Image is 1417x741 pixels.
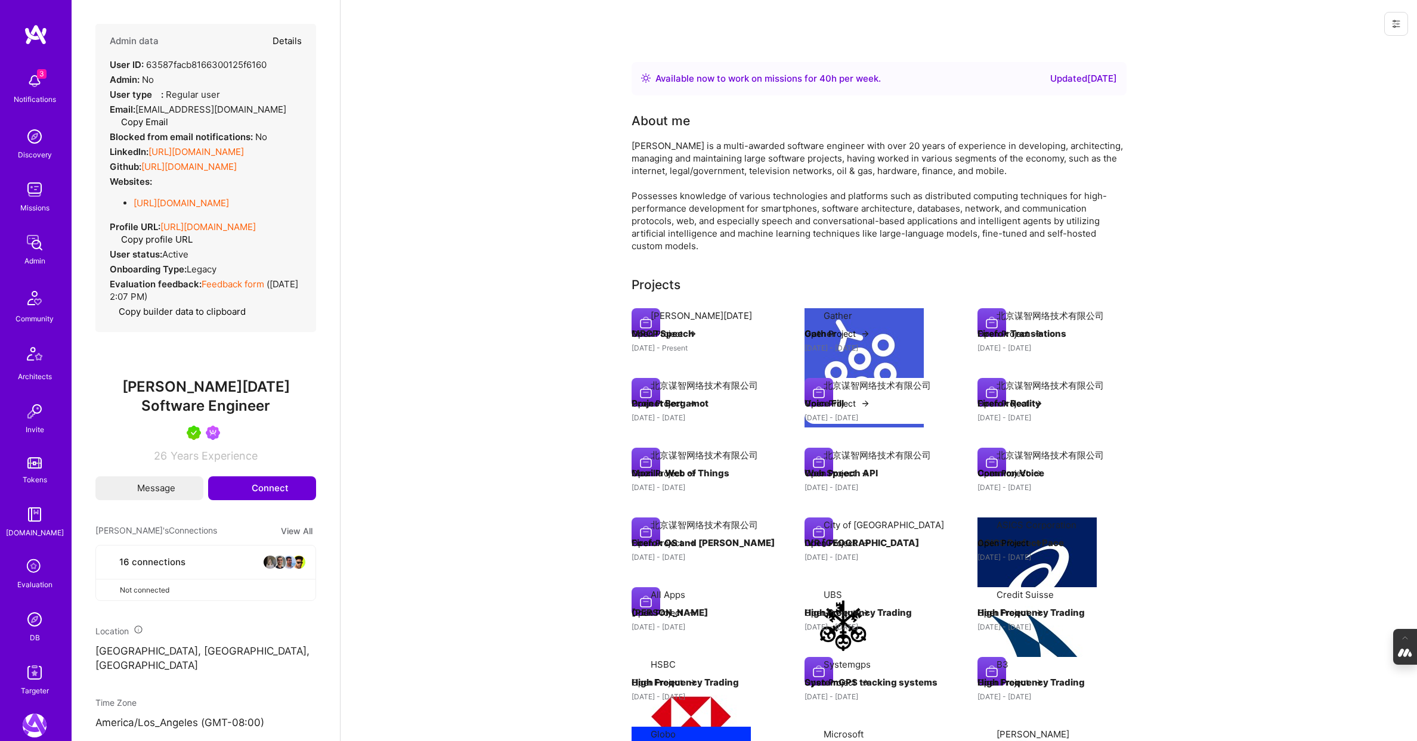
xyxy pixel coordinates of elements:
div: 北京谋智网络技术有限公司 [997,379,1104,392]
img: arrow-right [861,678,870,687]
button: Open Project [805,676,870,689]
div: Regular user [110,88,220,101]
div: [DATE] - [DATE] [632,621,781,633]
div: Community [16,312,54,325]
img: Company logo [977,587,1097,706]
h4: Mozilla Web of Things [632,466,781,481]
div: [DATE] - [DATE] [805,690,954,703]
img: arrow-right [861,538,870,548]
div: Globo [651,728,676,740]
h4: [PERSON_NAME] [632,605,781,621]
strong: Admin: [110,74,140,85]
strong: Email: [110,104,135,115]
h4: Gather [805,326,954,342]
div: ASICS Corporation [997,519,1076,531]
button: Copy profile URL [112,233,193,246]
div: [PERSON_NAME] [997,728,1069,740]
img: avatar [263,555,277,569]
div: [DATE] - [DATE] [977,481,1127,494]
i: icon Mail [123,484,132,492]
img: arrow-right [688,678,697,687]
div: All Apps [651,588,685,601]
img: Skill Targeter [23,661,47,684]
div: Evaluation [17,578,52,591]
span: Years Experience [171,449,258,462]
img: Company logo [977,448,1006,476]
i: icon Copy [112,235,121,244]
button: Open Project [977,537,1043,549]
i: icon Copy [110,308,119,317]
div: [DATE] - [DATE] [805,342,954,354]
div: [DATE] - [DATE] [632,690,781,703]
div: [DATE] - [DATE] [977,551,1127,563]
div: About me [632,112,690,130]
img: Company logo [805,657,833,686]
span: Active [162,249,188,260]
img: arrow-right [1034,329,1043,339]
span: 16 connections [119,556,185,568]
span: 40 [819,73,831,84]
img: teamwork [23,178,47,201]
img: A.Teamer in Residence [187,426,201,440]
img: arrow-right [861,399,870,408]
img: arrow-right [1034,608,1043,618]
button: View All [277,524,316,538]
h4: Admin data [110,36,159,46]
div: Location [95,625,316,637]
div: Microsoft [824,728,864,740]
div: [PERSON_NAME] is a multi-awarded software engineer with over 20 years of experience in developing... [632,139,1127,252]
i: icon Copy [112,118,121,127]
strong: Github: [110,161,141,172]
button: Copy Email [112,116,168,128]
div: Invite [26,423,44,436]
div: [DATE] - [DATE] [977,621,1127,633]
p: [GEOGRAPHIC_DATA], [GEOGRAPHIC_DATA], [GEOGRAPHIC_DATA] [95,644,316,673]
img: tokens [27,457,42,469]
h4: High Frequency Trading [977,675,1127,690]
span: [PERSON_NAME]'s Connections [95,524,217,538]
button: Message [95,476,203,500]
h4: Firefox Translations [977,326,1127,342]
h4: Firefox Reality [977,396,1127,411]
p: America/Los_Angeles (GMT-08:00 ) [95,716,316,730]
button: Open Project [805,537,870,549]
a: Feedback form [202,278,264,290]
a: A.Team: Leading A.Team's Marketing & DemandGen [20,714,49,737]
img: Company logo [632,378,660,407]
img: arrow-right [1034,399,1043,408]
div: Targeter [21,684,49,697]
img: arrow-right [861,329,870,339]
div: B3 [997,658,1008,671]
img: Admin Search [23,607,47,631]
img: Been on Mission [206,426,220,440]
button: Open Project [977,397,1043,410]
img: arrow-right [688,538,697,548]
div: [DATE] - Present [632,342,781,354]
div: 北京谋智网络技术有限公司 [651,449,758,461]
button: Open Project [977,606,1043,619]
img: Company logo [632,587,660,616]
img: admin teamwork [23,231,47,255]
img: Company logo [632,517,660,546]
img: Company logo [977,517,1097,637]
div: City of [GEOGRAPHIC_DATA] [824,519,944,531]
div: Systemgps [824,658,871,671]
button: Open Project [632,467,697,479]
a: [URL][DOMAIN_NAME] [148,146,244,157]
a: [URL][DOMAIN_NAME] [160,221,256,232]
img: Invite [23,399,47,423]
div: [DATE] - [DATE] [632,411,781,424]
button: Open Project [632,537,697,549]
img: Company logo [977,378,1006,407]
strong: Onboarding Type: [110,263,187,275]
img: guide book [23,503,47,526]
div: [DATE] - [DATE] [805,621,954,633]
h4: High Frequency Trading [632,675,781,690]
div: Admin [24,255,45,267]
button: Details [273,24,302,58]
button: Open Project [632,397,697,410]
div: 63587facb8166300125f6160 [110,58,267,71]
div: HSBC [651,658,676,671]
div: [DATE] - [DATE] [632,551,781,563]
button: Open Project [632,676,697,689]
